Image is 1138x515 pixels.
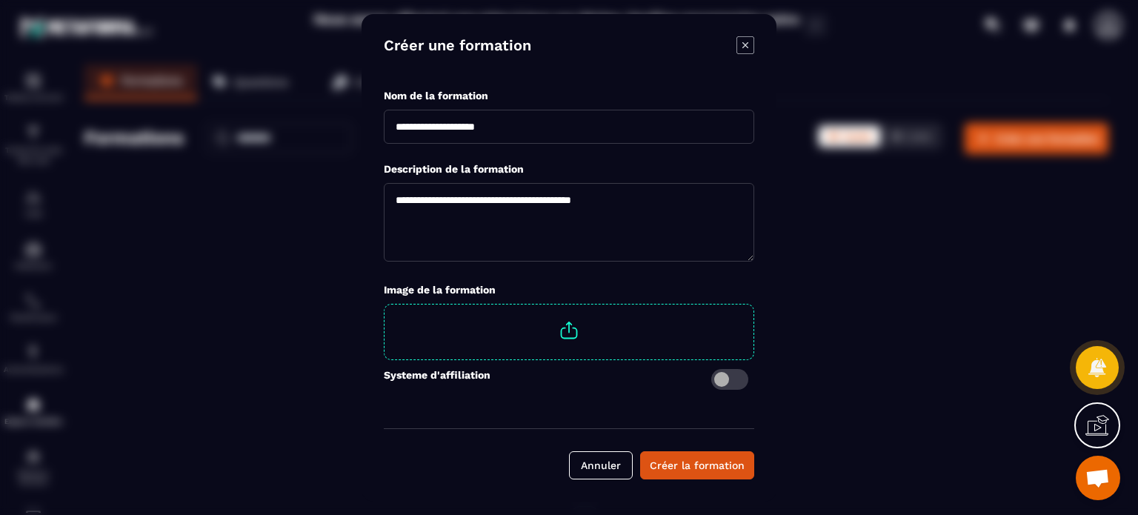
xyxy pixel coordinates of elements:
label: Description de la formation [384,163,524,175]
label: Systeme d'affiliation [384,369,490,390]
label: Image de la formation [384,284,496,296]
button: Créer la formation [640,451,754,479]
div: Ouvrir le chat [1076,456,1120,500]
label: Nom de la formation [384,90,488,102]
div: Créer la formation [650,458,745,473]
button: Annuler [569,451,633,479]
h4: Créer une formation [384,36,531,57]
